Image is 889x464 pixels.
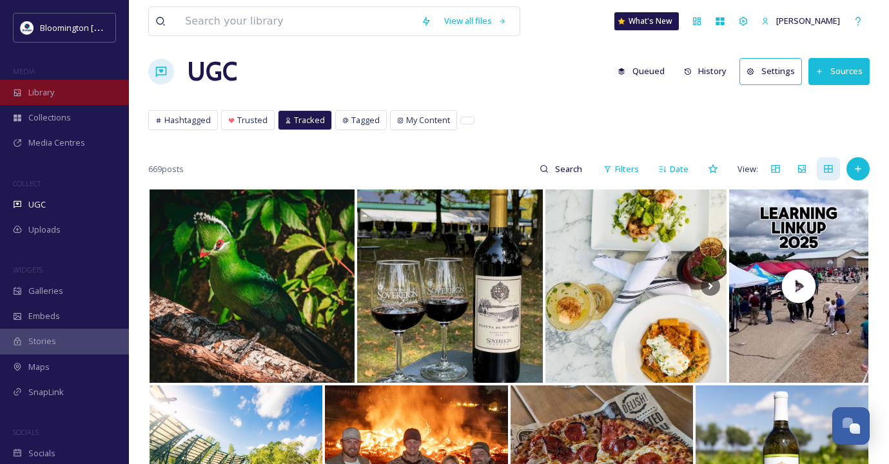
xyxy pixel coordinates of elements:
[21,21,34,34] img: 429649847_804695101686009_1723528578384153789_n.jpg
[545,189,727,383] img: New specials ✨️ Salmon Vera Cruz Hot Honey & Salami Pizza Chicken & Sausage Rigatoni Hero Sandwic...
[739,58,808,84] a: Settings
[148,163,184,175] span: 669 posts
[549,156,591,182] input: Search
[28,386,64,398] span: SnapLink
[164,114,211,126] span: Hashtagged
[406,114,450,126] span: My Content
[150,189,355,383] img: Some Birds are really good at camouflage like this Livingston’s Turaco! Fun fact, The Livingston’...
[237,114,268,126] span: Trusted
[40,21,201,34] span: Bloomington [US_STATE] Travel & Tourism
[13,427,39,437] span: SOCIALS
[776,15,840,26] span: [PERSON_NAME]
[187,52,237,91] a: UGC
[28,285,63,297] span: Galleries
[678,59,740,84] a: History
[28,361,50,373] span: Maps
[614,12,679,30] a: What's New
[438,8,513,34] a: View all files
[678,59,734,84] button: History
[294,114,325,126] span: Tracked
[755,8,846,34] a: [PERSON_NAME]
[738,163,758,175] span: View:
[13,66,35,76] span: MEDIA
[739,58,802,84] button: Settings
[808,58,870,84] button: Sources
[28,447,55,459] span: Socials
[28,198,46,211] span: UGC
[357,189,543,383] img: Chilly evenings call for wine, live music, and a warm seat🔥🍷 Join us for Wine Down Wednesday at S...
[28,335,56,347] span: Stories
[611,59,678,84] a: Queued
[611,59,671,84] button: Queued
[28,111,71,124] span: Collections
[615,163,639,175] span: Filters
[832,407,870,445] button: Open Chat
[670,163,689,175] span: Date
[351,114,380,126] span: Tagged
[28,137,85,149] span: Media Centres
[28,224,61,236] span: Uploads
[729,189,868,383] img: thumbnail
[13,265,43,275] span: WIDGETS
[28,310,60,322] span: Embeds
[28,86,54,99] span: Library
[179,7,415,35] input: Search your library
[13,179,41,188] span: COLLECT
